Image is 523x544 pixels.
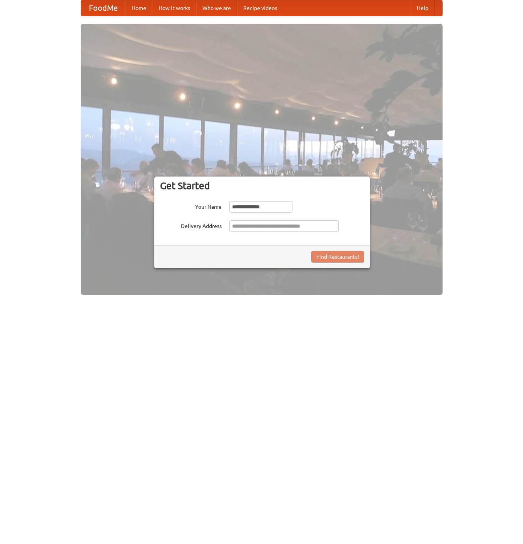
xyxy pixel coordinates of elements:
[411,0,434,16] a: Help
[152,0,196,16] a: How it works
[237,0,283,16] a: Recipe videos
[160,180,364,191] h3: Get Started
[311,251,364,263] button: Find Restaurants!
[81,0,125,16] a: FoodMe
[125,0,152,16] a: Home
[160,201,222,211] label: Your Name
[196,0,237,16] a: Who we are
[160,220,222,230] label: Delivery Address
